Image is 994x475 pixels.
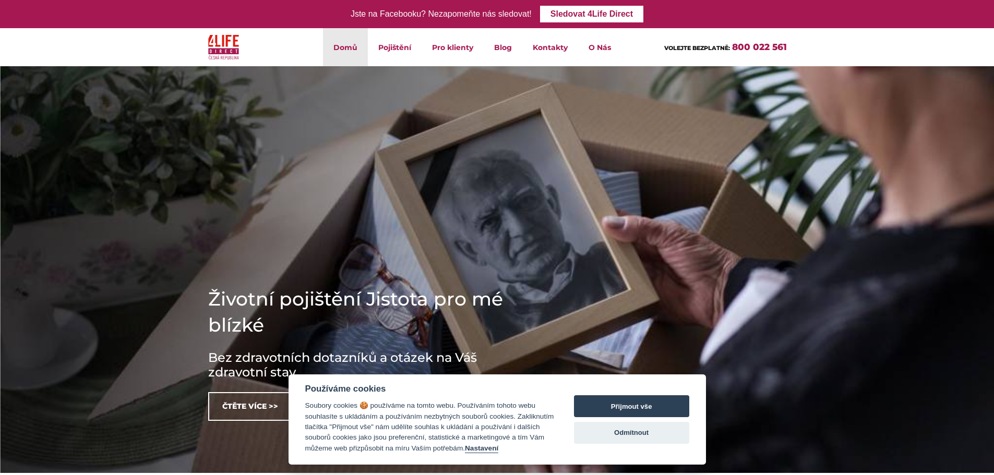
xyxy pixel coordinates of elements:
div: Jste na Facebooku? Nezapomeňte nás sledovat! [351,7,532,22]
span: VOLEJTE BEZPLATNĚ: [664,44,730,52]
img: 4Life Direct Česká republika logo [208,32,239,62]
h1: Životní pojištění Jistota pro mé blízké [208,286,521,338]
div: Používáme cookies [305,384,554,394]
a: Čtěte více >> [208,392,292,421]
a: 800 022 561 [732,42,787,52]
h3: Bez zdravotních dotazníků a otázek na Váš zdravotní stav [208,350,521,380]
button: Nastavení [465,444,498,453]
button: Odmítnout [574,422,689,444]
a: Kontakty [522,28,578,66]
a: Domů [323,28,368,66]
button: Přijmout vše [574,395,689,417]
a: Blog [484,28,522,66]
a: Sledovat 4Life Direct [540,6,643,22]
div: Soubory cookies 🍪 používáme na tomto webu. Používáním tohoto webu souhlasíte s ukládáním a použív... [305,400,554,454]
